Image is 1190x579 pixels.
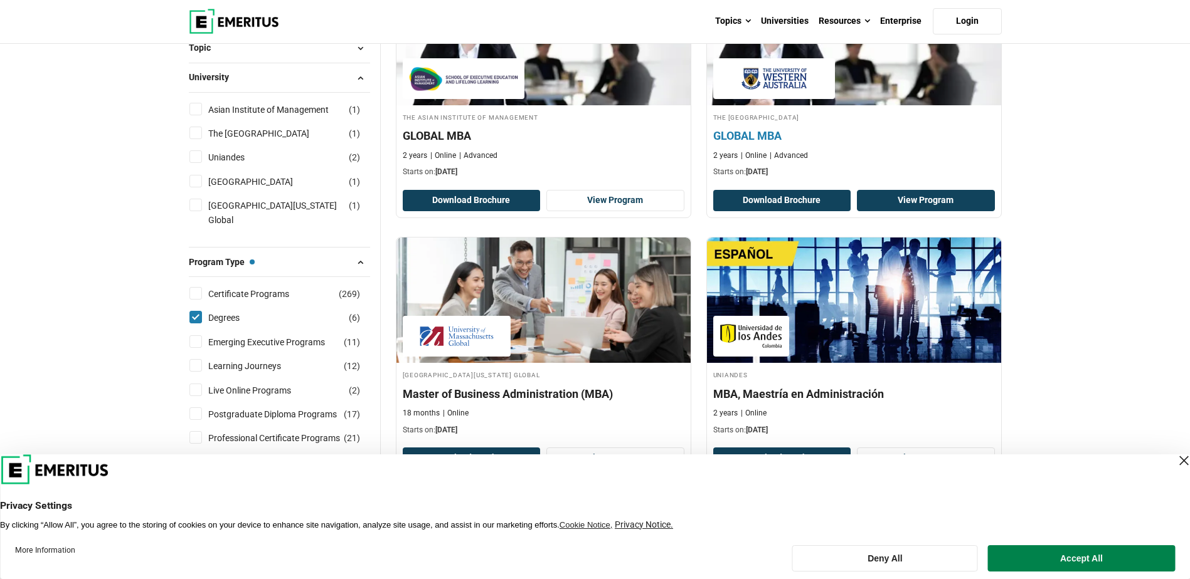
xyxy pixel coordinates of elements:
[349,199,360,212] span: ( )
[713,167,995,177] p: Starts on:
[741,408,767,419] p: Online
[352,152,357,162] span: 2
[403,425,684,436] p: Starts on:
[344,359,360,373] span: ( )
[352,313,357,323] span: 6
[208,103,354,117] a: Asian Institute of Management
[347,337,357,347] span: 11
[713,112,995,122] h4: The [GEOGRAPHIC_DATA]
[349,311,360,325] span: ( )
[409,65,518,93] img: The Asian Institute of Management
[403,386,684,402] h4: Master of Business Administration (MBA)
[349,103,360,117] span: ( )
[208,175,318,189] a: [GEOGRAPHIC_DATA]
[349,175,360,189] span: ( )
[189,70,239,84] span: University
[403,447,541,469] button: Download Brochure
[208,127,334,140] a: The [GEOGRAPHIC_DATA]
[857,190,995,211] a: View Program
[208,407,362,421] a: Postgraduate Diploma Programs
[713,408,738,419] p: 2 years
[349,127,360,140] span: ( )
[403,369,684,380] h4: [GEOGRAPHIC_DATA][US_STATE] Global
[770,150,808,161] p: Advanced
[713,386,995,402] h4: MBA, Maestría en Administración
[707,237,1001,363] img: MBA, Maestría en Administración | Online Business Management Course
[339,287,360,301] span: ( )
[208,150,270,164] a: Uniandes
[208,383,316,397] a: Live Online Programs
[352,177,357,187] span: 1
[208,287,314,301] a: Certificate Programs
[349,383,360,397] span: ( )
[208,335,350,349] a: Emerging Executive Programs
[713,369,995,380] h4: Uniandes
[189,68,370,87] button: University
[403,167,684,177] p: Starts on:
[349,150,360,164] span: ( )
[435,167,457,176] span: [DATE]
[352,105,357,115] span: 1
[342,289,357,299] span: 269
[933,8,1002,34] a: Login
[435,425,457,434] span: [DATE]
[189,253,370,271] button: Program Type
[403,408,440,419] p: 18 months
[409,322,504,350] img: University of Massachusetts Global
[430,150,456,161] p: Online
[720,65,829,93] img: The University of Western Australia
[396,237,691,442] a: Business Management Course by University of Massachusetts Global - May 18, 2026 University of Mas...
[396,237,691,363] img: Master of Business Administration (MBA) | Online Business Management Course
[352,385,357,395] span: 2
[720,322,783,350] img: Uniandes
[403,112,684,122] h4: The Asian Institute of Management
[746,167,768,176] span: [DATE]
[546,447,684,469] a: View Program
[344,431,360,445] span: ( )
[189,255,255,269] span: Program Type
[344,335,360,349] span: ( )
[352,128,357,138] span: 1
[546,190,684,211] a: View Program
[208,431,365,445] a: Professional Certificate Programs
[208,359,306,373] a: Learning Journeys
[857,447,995,469] a: View Program
[459,150,497,161] p: Advanced
[208,199,368,227] a: [GEOGRAPHIC_DATA][US_STATE] Global
[713,447,851,469] button: Download Brochure
[347,409,357,419] span: 17
[707,237,1001,442] a: Business Management Course by Uniandes - October 27, 2025 Uniandes Uniandes MBA, Maestría en Admi...
[713,190,851,211] button: Download Brochure
[741,150,767,161] p: Online
[189,41,221,55] span: Topic
[746,425,768,434] span: [DATE]
[352,201,357,211] span: 1
[403,150,427,161] p: 2 years
[403,128,684,143] h4: GLOBAL MBA
[347,433,357,443] span: 21
[189,39,370,58] button: Topic
[713,128,995,143] h4: GLOBAL MBA
[443,408,469,419] p: Online
[403,190,541,211] button: Download Brochure
[344,407,360,421] span: ( )
[713,150,738,161] p: 2 years
[713,425,995,436] p: Starts on:
[347,361,357,371] span: 12
[208,311,265,325] a: Degrees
